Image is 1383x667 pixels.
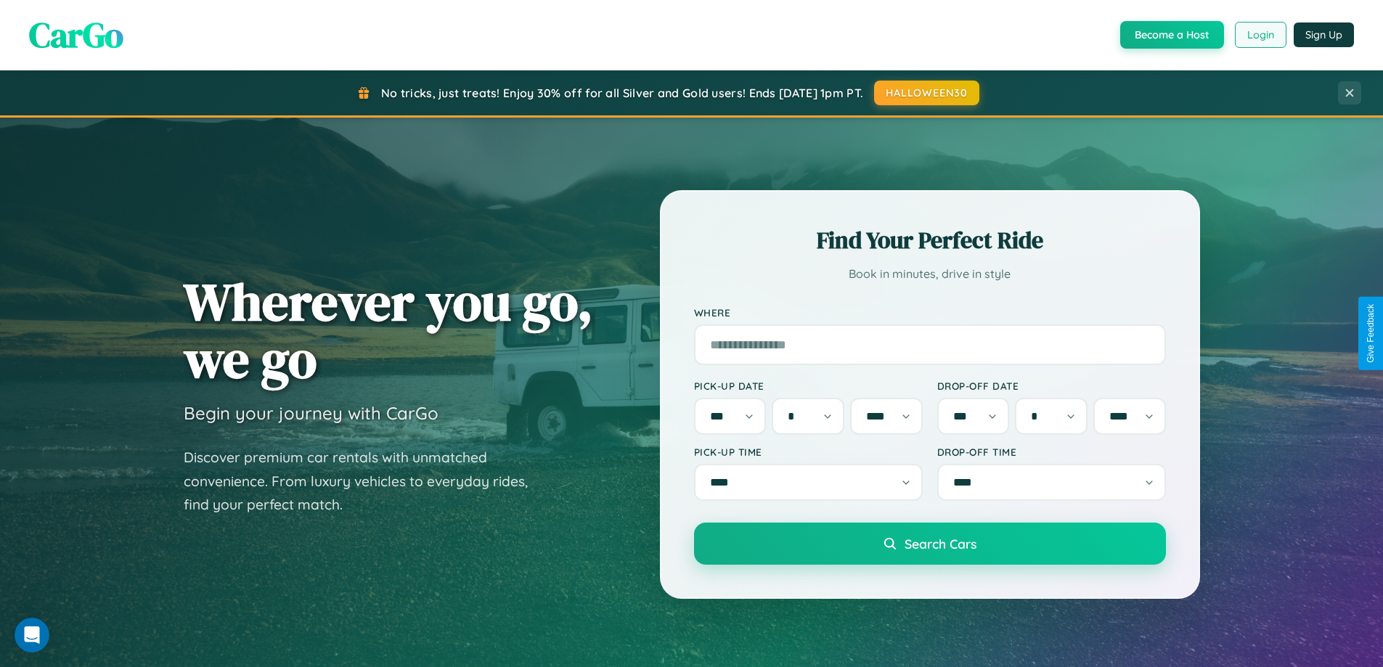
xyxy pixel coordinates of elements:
[694,306,1166,319] label: Where
[1120,21,1224,49] button: Become a Host
[937,380,1166,392] label: Drop-off Date
[381,86,863,100] span: No tricks, just treats! Enjoy 30% off for all Silver and Gold users! Ends [DATE] 1pm PT.
[905,536,976,552] span: Search Cars
[937,446,1166,458] label: Drop-off Time
[694,224,1166,256] h2: Find Your Perfect Ride
[15,618,49,652] iframe: Intercom live chat
[874,81,979,105] button: HALLOWEEN30
[184,273,593,388] h1: Wherever you go, we go
[29,11,123,59] span: CarGo
[694,446,923,458] label: Pick-up Time
[694,523,1166,565] button: Search Cars
[1294,22,1354,47] button: Sign Up
[1235,22,1286,48] button: Login
[184,402,438,424] h3: Begin your journey with CarGo
[694,263,1166,285] p: Book in minutes, drive in style
[694,380,923,392] label: Pick-up Date
[184,446,547,517] p: Discover premium car rentals with unmatched convenience. From luxury vehicles to everyday rides, ...
[1366,304,1376,363] div: Give Feedback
